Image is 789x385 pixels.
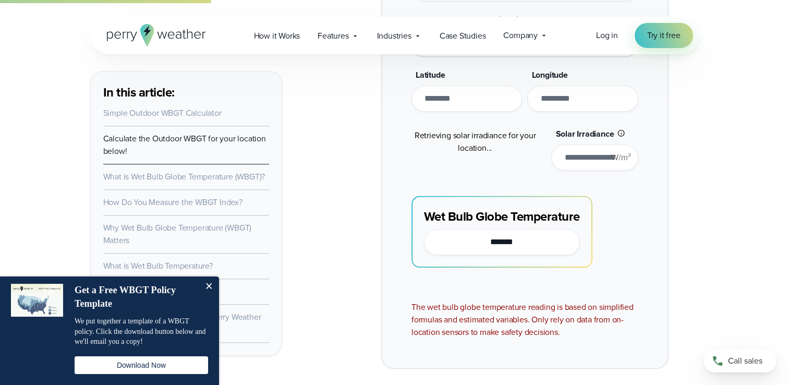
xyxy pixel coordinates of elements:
[103,133,266,157] a: Calculate the Outdoor WBGT for your location below!
[431,25,495,46] a: Case Studies
[377,30,411,42] span: Industries
[503,29,538,42] span: Company
[440,30,486,42] span: Case Studies
[703,350,776,372] a: Call sales
[245,25,309,46] a: How it Works
[415,129,536,154] span: Retrieving solar irradiance for your location...
[596,29,618,42] a: Log in
[318,30,348,42] span: Features
[75,316,208,347] p: We put together a template of a WBGT policy. Click the download button below and we'll email you ...
[416,69,445,81] span: Latitude
[531,69,567,81] span: Longitude
[103,260,213,272] a: What is Wet Bulb Temperature?
[555,128,614,140] span: Solar Irradiance
[75,284,197,310] h4: Get a Free WBGT Policy Template
[416,14,539,26] span: Do you know the solar irradiance?
[75,356,208,374] button: Download Now
[103,222,252,246] a: Why Wet Bulb Globe Temperature (WBGT) Matters
[647,29,681,42] span: Try it free
[11,284,63,317] img: dialog featured image
[411,301,638,339] div: The wet bulb globe temperature reading is based on simplified formulas and estimated variables. O...
[103,196,242,208] a: How Do You Measure the WBGT Index?
[635,23,693,48] a: Try it free
[103,107,222,119] a: Simple Outdoor WBGT Calculator
[103,171,265,183] a: What is Wet Bulb Globe Temperature (WBGT)?
[596,29,618,41] span: Log in
[198,276,219,297] button: Close
[728,355,762,367] span: Call sales
[254,30,300,42] span: How it Works
[103,84,269,101] h3: In this article:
